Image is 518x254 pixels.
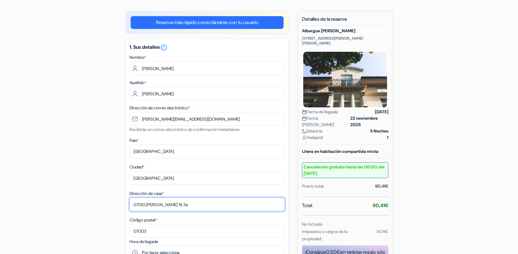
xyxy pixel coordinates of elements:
span: Fecha de llegada: [302,109,338,115]
img: moon.svg [302,129,307,134]
label: Ciudad [129,164,144,170]
label: País [129,137,138,144]
h5: 1. Sus detalles [129,44,285,51]
img: user_icon.svg [302,136,307,140]
a: Reserva más rápido conectándote con tu usuario [131,16,284,29]
small: No Incluido [302,221,323,227]
strong: 90,41€ [373,202,388,209]
span: Total: [302,202,313,209]
b: Litera en habitación compartida mixta [302,149,378,154]
input: Introduzca la dirección de correo electrónico [129,112,285,126]
span: Estancia: [302,128,323,134]
small: Impuestos y cargos de la propiedad: [302,229,347,242]
label: Código postal [129,217,157,223]
h5: Detalles de la reserva [302,16,388,26]
h5: Albergue [PERSON_NAME] [302,28,388,34]
div: 90,41€ [375,183,388,189]
strong: 22 noviembre 2025 [351,115,388,128]
strong: 1 [387,134,388,141]
i: error_outline [160,44,167,51]
small: 9,04€ [377,229,388,234]
small: Cancelación gratuita hasta las 00:00 del [DATE] [302,162,388,178]
img: calendar.svg [302,116,307,121]
p: [STREET_ADDRESS][PERSON_NAME][PERSON_NAME] [302,36,388,46]
label: Apellido [129,79,146,86]
span: Huésped: [302,134,323,141]
div: Precio total: [302,183,324,189]
input: Introduzca el apellido [129,87,285,101]
a: error_outline [160,44,167,50]
label: Dirección de casa [129,190,164,197]
label: Hora de llegada [129,238,158,245]
img: calendar.svg [302,110,307,115]
label: Nombre [129,54,146,61]
span: Fecha [PERSON_NAME]: [302,115,351,128]
strong: [DATE] [375,109,388,115]
small: Recibirás un correo electrónico de confirmación instantáneo [129,127,240,132]
input: Ingrese el nombre [129,62,285,75]
strong: 5 Noches [370,128,388,134]
label: Dirección de correo electrónico [129,105,190,111]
